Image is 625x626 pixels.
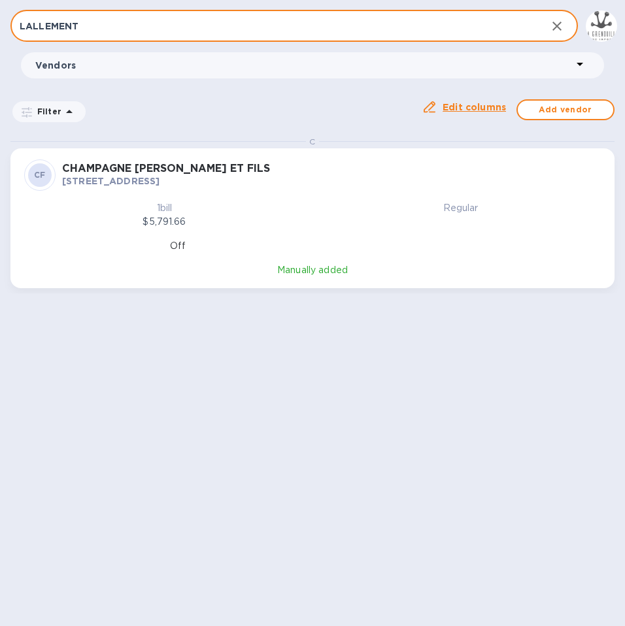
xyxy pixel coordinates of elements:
[528,102,603,118] span: Add vendor
[32,106,61,117] p: Filter
[170,239,456,253] p: Off
[277,263,348,277] p: Manually added
[443,102,506,112] u: Edit columns
[318,201,603,215] p: Regular
[22,201,307,215] p: 1 bill
[516,99,615,120] button: Add vendor
[62,163,601,175] h3: CHAMPAGNE [PERSON_NAME] ET FILS
[35,59,572,72] p: Vendors
[22,215,307,229] p: $5,791.66
[62,174,601,188] p: [STREET_ADDRESS]
[34,170,46,180] b: CF
[309,137,315,146] span: C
